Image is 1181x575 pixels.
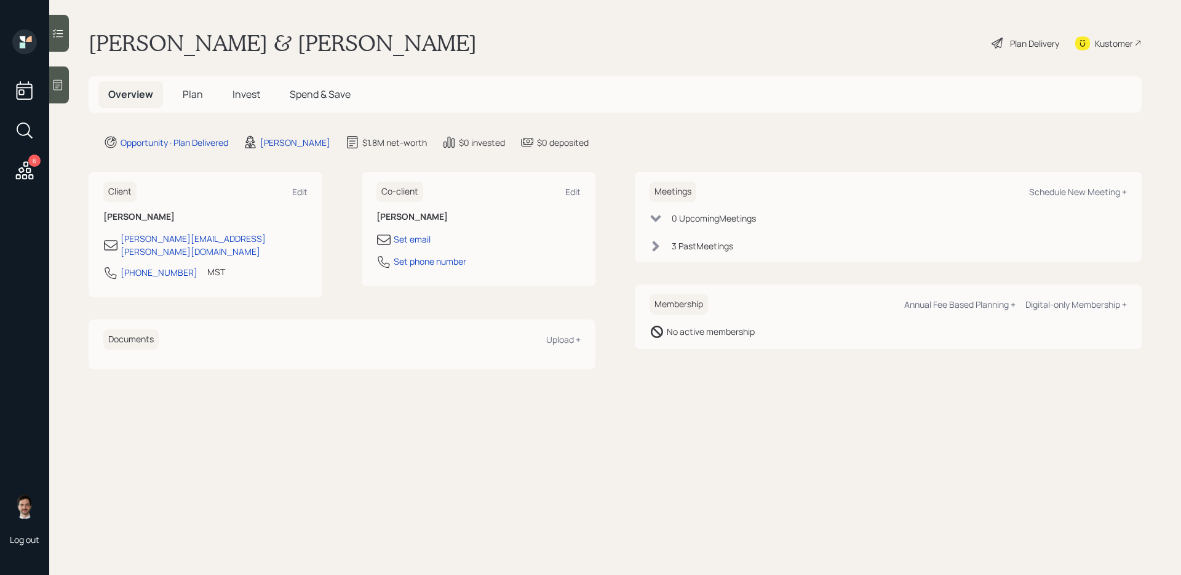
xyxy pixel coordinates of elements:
[394,233,431,246] div: Set email
[121,266,197,279] div: [PHONE_NUMBER]
[103,212,308,222] h6: [PERSON_NAME]
[362,136,427,149] div: $1.8M net-worth
[183,87,203,101] span: Plan
[394,255,466,268] div: Set phone number
[28,155,41,167] div: 6
[376,182,423,202] h6: Co-client
[904,299,1016,310] div: Annual Fee Based Planning +
[1029,186,1127,198] div: Schedule New Meeting +
[546,334,581,345] div: Upload +
[207,265,225,278] div: MST
[12,494,37,519] img: jonah-coleman-headshot.png
[537,136,589,149] div: $0 deposited
[103,182,137,202] h6: Client
[121,232,308,258] div: [PERSON_NAME][EMAIL_ADDRESS][PERSON_NAME][DOMAIN_NAME]
[89,30,477,57] h1: [PERSON_NAME] & [PERSON_NAME]
[672,239,733,252] div: 3 Past Meeting s
[290,87,351,101] span: Spend & Save
[667,325,755,338] div: No active membership
[1095,37,1133,50] div: Kustomer
[459,136,505,149] div: $0 invested
[103,329,159,350] h6: Documents
[260,136,330,149] div: [PERSON_NAME]
[1010,37,1059,50] div: Plan Delivery
[10,534,39,545] div: Log out
[565,186,581,198] div: Edit
[650,294,708,315] h6: Membership
[292,186,308,198] div: Edit
[121,136,228,149] div: Opportunity · Plan Delivered
[376,212,581,222] h6: [PERSON_NAME]
[108,87,153,101] span: Overview
[1025,299,1127,310] div: Digital-only Membership +
[233,87,260,101] span: Invest
[650,182,696,202] h6: Meetings
[672,212,756,225] div: 0 Upcoming Meeting s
